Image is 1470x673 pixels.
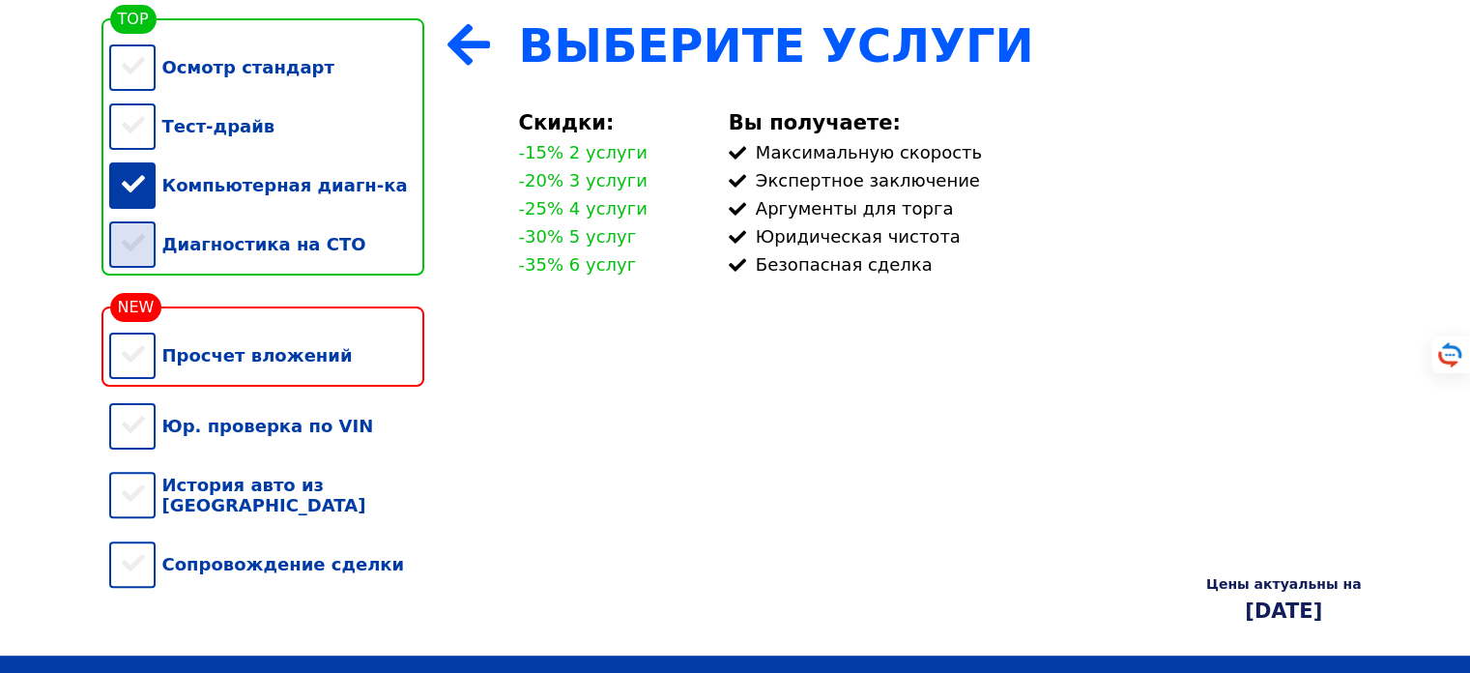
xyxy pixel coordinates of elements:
div: Тест-драйв [109,97,424,156]
div: Просчет вложений [109,326,424,385]
div: История авто из [GEOGRAPHIC_DATA] [109,455,424,535]
div: Осмотр стандарт [109,38,424,97]
div: -30% 5 услуг [519,226,648,247]
div: [DATE] [1206,600,1362,623]
div: Аргументы для торга [729,198,1362,219]
div: -15% 2 услуги [519,142,648,162]
div: Диагностика на СТО [109,215,424,274]
div: -20% 3 услуги [519,170,648,190]
div: Безопасная сделка [729,254,1362,275]
div: Выберите Услуги [519,18,1362,73]
div: Вы получаете: [729,111,1362,134]
div: Компьютерная диагн-ка [109,156,424,215]
div: Скидки: [519,111,706,134]
div: Юридическая чистота [729,226,1362,247]
div: Максимальную скорость [729,142,1362,162]
div: Экспертное заключение [729,170,1362,190]
div: Сопровождение сделки [109,535,424,594]
div: -35% 6 услуг [519,254,648,275]
div: Цены актуальны на [1206,576,1362,592]
div: -25% 4 услуги [519,198,648,219]
div: Юр. проверка по VIN [109,396,424,455]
